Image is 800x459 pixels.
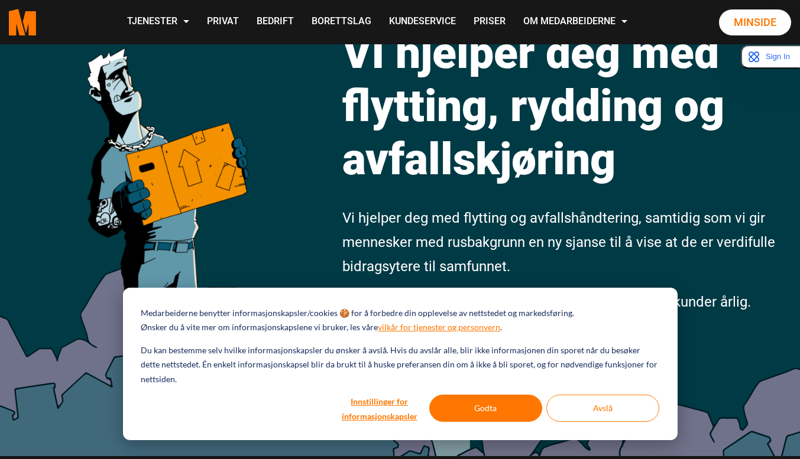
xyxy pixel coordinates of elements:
[719,9,791,35] a: Minside
[141,320,502,335] p: Ønsker du å vite mer om informasjonskapslene vi bruker, les våre .
[429,395,542,422] button: Godta
[546,395,659,422] button: Avslå
[123,288,678,440] div: Cookie banner
[198,1,248,43] a: Privat
[514,1,636,43] a: Om Medarbeiderne
[380,1,465,43] a: Kundeservice
[342,26,791,185] h1: Vi hjelper deg med flytting, rydding og avfallskjøring
[342,210,775,275] span: Vi hjelper deg med flytting og avfallshåndtering, samtidig som vi gir mennesker med rusbakgrunn e...
[465,1,514,43] a: Priser
[118,1,198,43] a: Tjenester
[141,343,659,387] p: Du kan bestemme selv hvilke informasjonskapsler du ønsker å avslå. Hvis du avslår alle, blir ikke...
[334,395,425,422] button: Innstillinger for informasjonskapsler
[303,1,380,43] a: Borettslag
[141,306,574,321] p: Medarbeiderne benytter informasjonskapsler/cookies 🍪 for å forbedre din opplevelse av nettstedet ...
[248,1,303,43] a: Bedrift
[378,320,500,335] a: vilkår for tjenester og personvern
